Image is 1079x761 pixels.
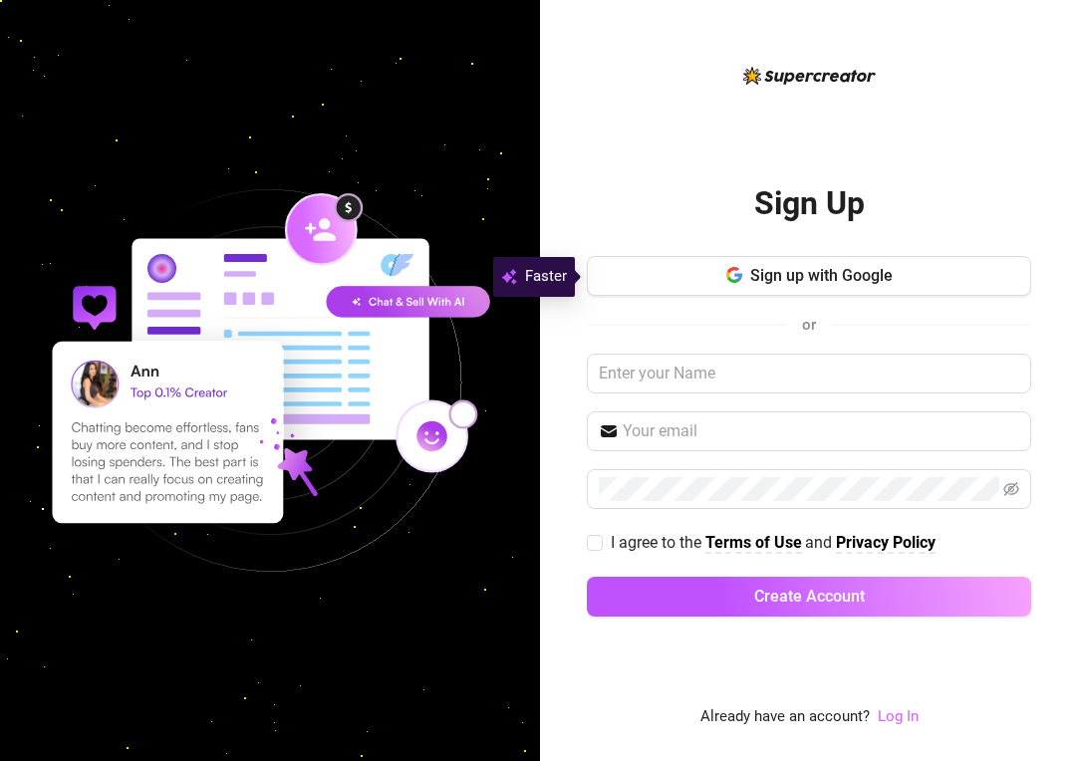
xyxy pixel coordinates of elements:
[754,587,865,606] span: Create Account
[705,533,802,554] a: Terms of Use
[705,533,802,552] strong: Terms of Use
[878,705,919,729] a: Log In
[700,705,870,729] span: Already have an account?
[802,316,816,334] span: or
[1003,481,1019,497] span: eye-invisible
[587,577,1031,617] button: Create Account
[501,265,517,289] img: svg%3e
[623,419,1019,443] input: Your email
[587,354,1031,393] input: Enter your Name
[805,533,836,552] span: and
[525,265,567,289] span: Faster
[750,266,893,285] span: Sign up with Google
[754,183,865,224] h2: Sign Up
[611,533,705,552] span: I agree to the
[743,67,876,85] img: logo-BBDzfeDw.svg
[836,533,936,554] a: Privacy Policy
[587,256,1031,296] button: Sign up with Google
[836,533,936,552] strong: Privacy Policy
[878,707,919,725] a: Log In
